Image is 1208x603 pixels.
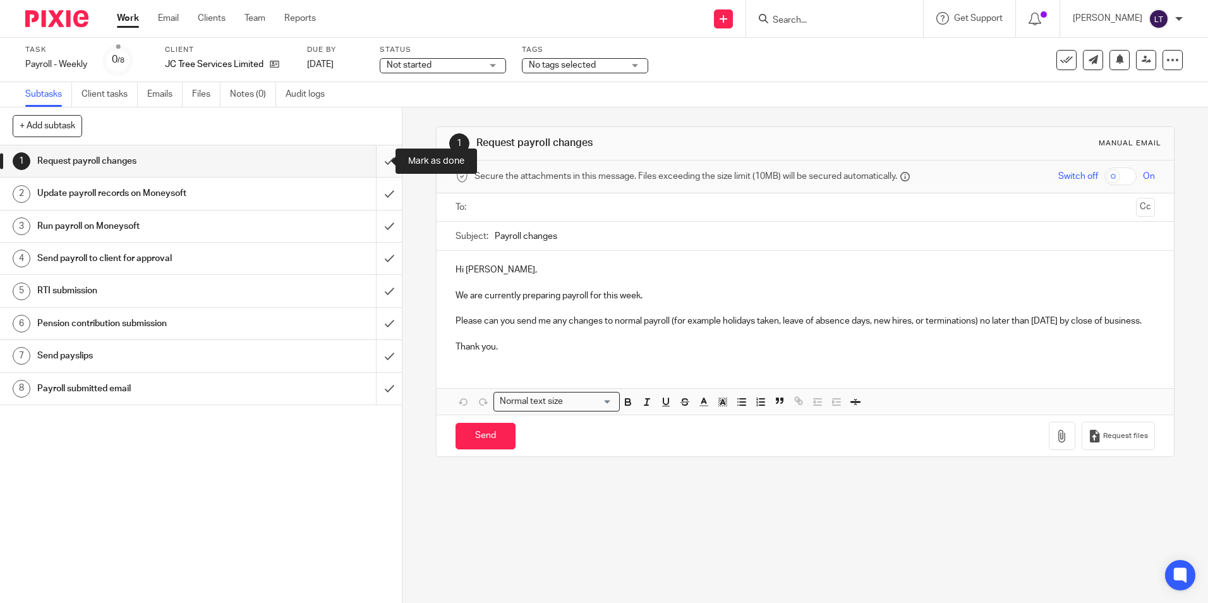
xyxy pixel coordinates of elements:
img: svg%3E [1149,9,1169,29]
span: Secure the attachments in this message. Files exceeding the size limit (10MB) will be secured aut... [474,170,897,183]
h1: Request payroll changes [37,152,255,171]
span: Normal text size [497,395,565,408]
h1: Payroll submitted email [37,379,255,398]
a: Client tasks [82,82,138,107]
label: Status [380,45,506,55]
div: 3 [13,217,30,235]
div: 0 [112,52,124,67]
label: Due by [307,45,364,55]
label: Client [165,45,291,55]
p: Thank you. [456,341,1154,353]
p: Please can you send me any changes to normal payroll (for example holidays taken, leave of absenc... [456,315,1154,327]
div: 7 [13,347,30,365]
div: 4 [13,250,30,267]
span: Switch off [1058,170,1098,183]
h1: Request payroll changes [476,137,832,150]
a: Email [158,12,179,25]
span: Not started [387,61,432,70]
div: Manual email [1099,138,1161,149]
h1: Send payslips [37,346,255,365]
span: Request files [1103,431,1148,441]
small: /8 [118,57,124,64]
a: Team [245,12,265,25]
div: 6 [13,315,30,332]
h1: Run payroll on Moneysoft [37,217,255,236]
a: Clients [198,12,226,25]
button: Cc [1136,198,1155,217]
img: Pixie [25,10,88,27]
button: + Add subtask [13,115,82,137]
h1: Send payroll to client for approval [37,249,255,268]
h1: Pension contribution submission [37,314,255,333]
span: Get Support [954,14,1003,23]
div: Search for option [493,392,620,411]
span: On [1143,170,1155,183]
label: To: [456,201,469,214]
div: 1 [449,133,469,154]
h1: Update payroll records on Moneysoft [37,184,255,203]
div: 5 [13,283,30,300]
label: Task [25,45,87,55]
h1: RTI submission [37,281,255,300]
input: Search for option [567,395,612,408]
div: Payroll - Weekly [25,58,87,71]
input: Send [456,423,516,450]
p: Hi [PERSON_NAME], [456,264,1154,276]
div: 2 [13,185,30,203]
a: Work [117,12,139,25]
label: Tags [522,45,648,55]
a: Notes (0) [230,82,276,107]
div: 1 [13,152,30,170]
label: Subject: [456,230,488,243]
span: [DATE] [307,60,334,69]
p: [PERSON_NAME] [1073,12,1142,25]
a: Files [192,82,220,107]
a: Reports [284,12,316,25]
button: Request files [1082,422,1155,450]
p: We are currently preparing payroll for this week. [456,289,1154,302]
a: Emails [147,82,183,107]
p: JC Tree Services Limited [165,58,263,71]
span: No tags selected [529,61,596,70]
a: Subtasks [25,82,72,107]
div: 8 [13,380,30,398]
input: Search [771,15,885,27]
a: Audit logs [286,82,334,107]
